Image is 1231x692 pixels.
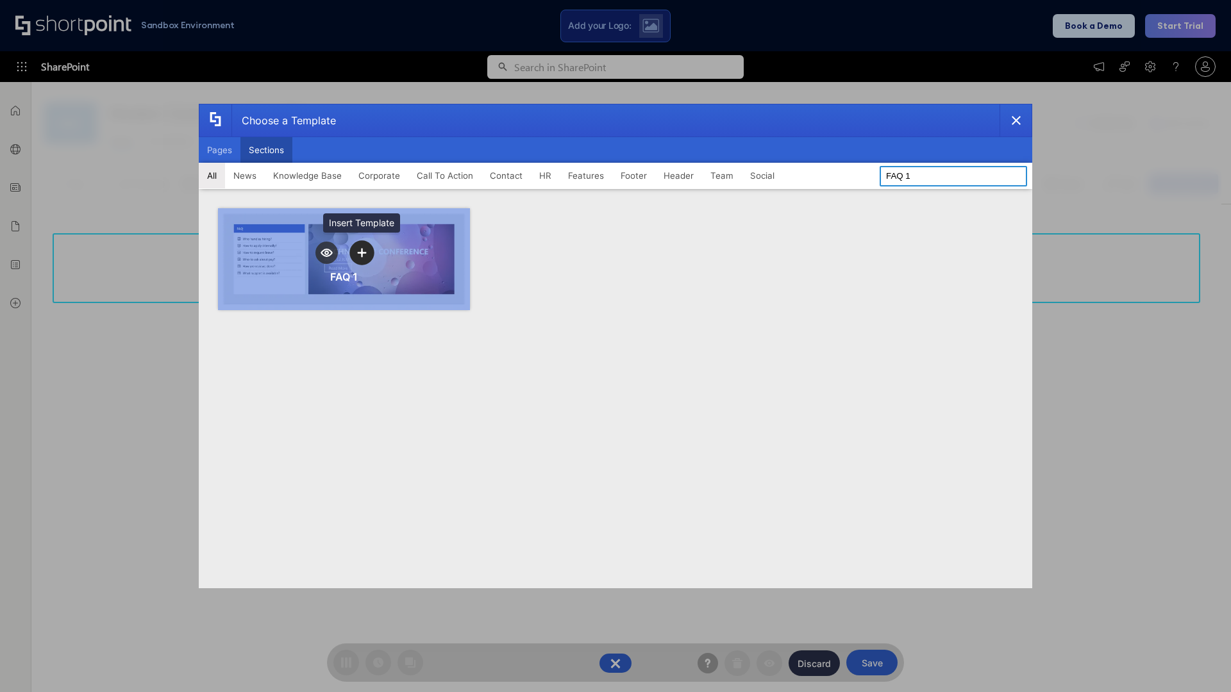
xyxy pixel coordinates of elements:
[199,163,225,188] button: All
[231,104,336,136] div: Choose a Template
[265,163,350,188] button: Knowledge Base
[880,166,1027,186] input: Search
[225,163,265,188] button: News
[408,163,482,188] button: Call To Action
[482,163,531,188] button: Contact
[742,163,783,188] button: Social
[612,163,655,188] button: Footer
[560,163,612,188] button: Features
[330,270,358,283] div: FAQ 1
[702,163,742,188] button: Team
[531,163,560,188] button: HR
[655,163,702,188] button: Header
[1167,630,1231,692] iframe: Chat Widget
[350,163,408,188] button: Corporate
[199,104,1032,588] div: template selector
[199,137,240,163] button: Pages
[240,137,292,163] button: Sections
